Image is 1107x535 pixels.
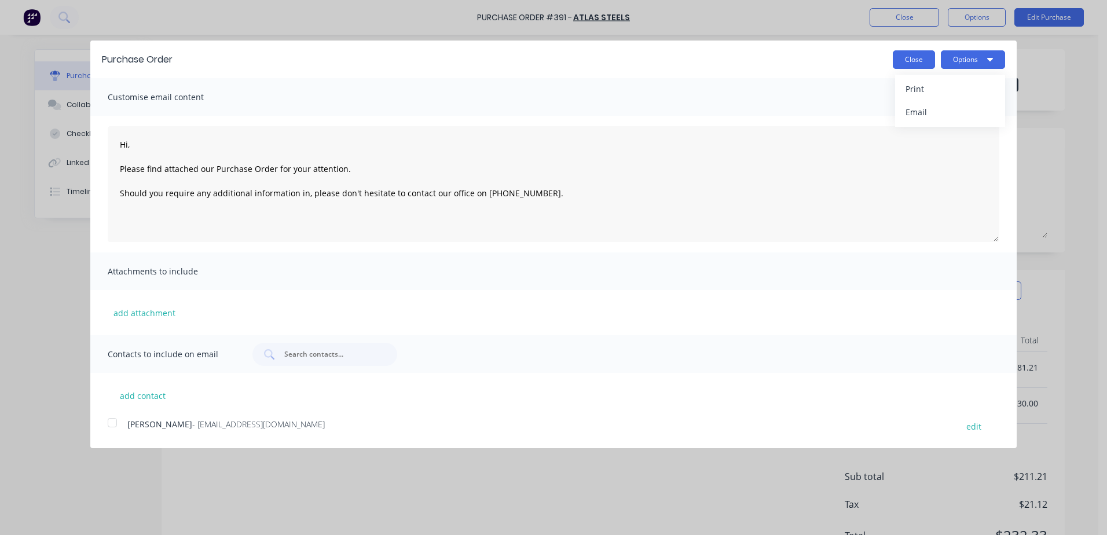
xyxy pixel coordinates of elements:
button: Print [895,78,1005,101]
button: Email [895,101,1005,124]
span: Contacts to include on email [108,346,235,362]
button: add attachment [108,304,181,321]
div: Email [906,104,995,120]
span: - [EMAIL_ADDRESS][DOMAIN_NAME] [192,419,325,430]
button: Close [893,50,935,69]
button: add contact [108,387,177,404]
div: Purchase Order [102,53,173,67]
span: Customise email content [108,89,235,105]
button: Options [941,50,1005,69]
input: Search contacts... [283,349,379,360]
span: Attachments to include [108,263,235,280]
button: edit [959,418,988,434]
span: [PERSON_NAME] [127,419,192,430]
textarea: Hi, Please find attached our Purchase Order for your attention. Should you require any additional... [108,126,999,242]
div: Print [906,80,995,97]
